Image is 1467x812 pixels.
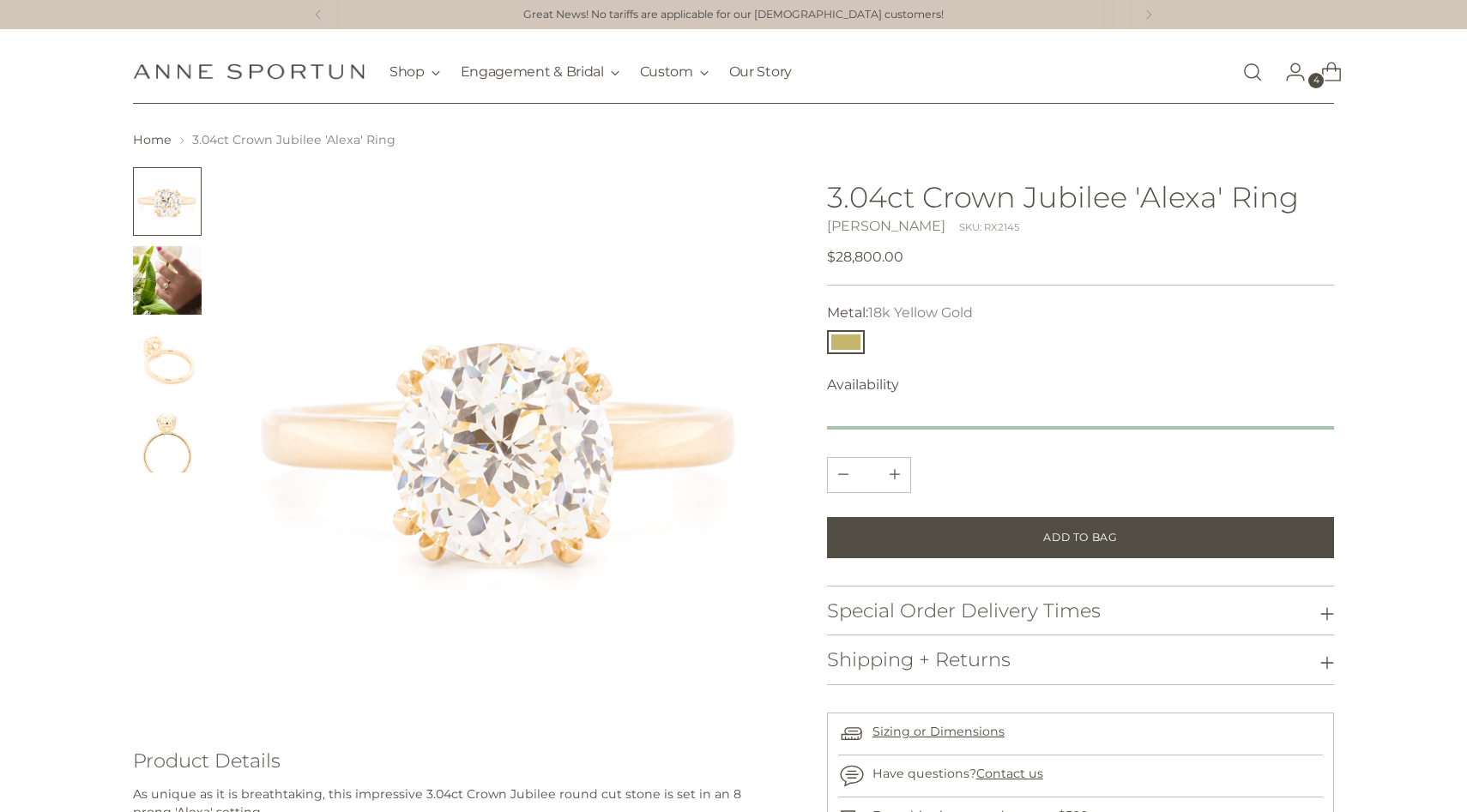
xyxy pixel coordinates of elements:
p: Have questions? [872,765,1043,783]
button: Add product quantity [828,458,859,492]
span: $28,800.00 [827,247,903,268]
button: 18k Yellow Gold [827,330,865,354]
a: Go to the account page [1271,55,1306,89]
a: [PERSON_NAME] [827,218,945,234]
h3: Shipping + Returns [827,649,1011,671]
button: Change image to image 4 [133,404,202,472]
a: Open cart modal [1307,55,1342,89]
button: Engagement & Bridal [461,53,619,91]
button: Subtract product quantity [879,458,910,492]
button: Custom [640,53,709,91]
button: Change image to image 3 [133,325,202,394]
button: Shop [389,53,440,91]
span: 3.04ct Crown Jubilee 'Alexa' Ring [192,132,395,147]
a: Sizing or Dimensions [872,724,1005,739]
input: Product quantity [848,458,890,492]
span: Availability [827,375,899,395]
span: 18k Yellow Gold [868,304,973,321]
label: Metal: [827,303,973,323]
button: Change image to image 1 [133,167,202,236]
a: Contact us [976,766,1043,781]
a: Open search modal [1235,55,1270,89]
a: Home [133,132,172,147]
button: Add to Bag [827,517,1334,558]
button: Change image to image 2 [133,246,202,315]
div: SKU: RX2145 [959,220,1020,235]
img: 3.04ct Crown Jubilee 'Alexa' Ring [226,167,778,719]
span: Add to Bag [1043,530,1117,545]
span: 4 [1308,73,1324,88]
a: Our Story [729,53,792,91]
h3: Special Order Delivery Times [827,600,1101,622]
h3: Product Details [133,750,778,772]
button: Shipping + Returns [827,635,1334,684]
a: Great News! No tariffs are applicable for our [DEMOGRAPHIC_DATA] customers! [523,7,944,23]
nav: breadcrumbs [133,131,1334,149]
a: Anne Sportun Fine Jewellery [133,63,365,80]
h1: 3.04ct Crown Jubilee 'Alexa' Ring [827,181,1334,213]
button: Special Order Delivery Times [827,586,1334,635]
